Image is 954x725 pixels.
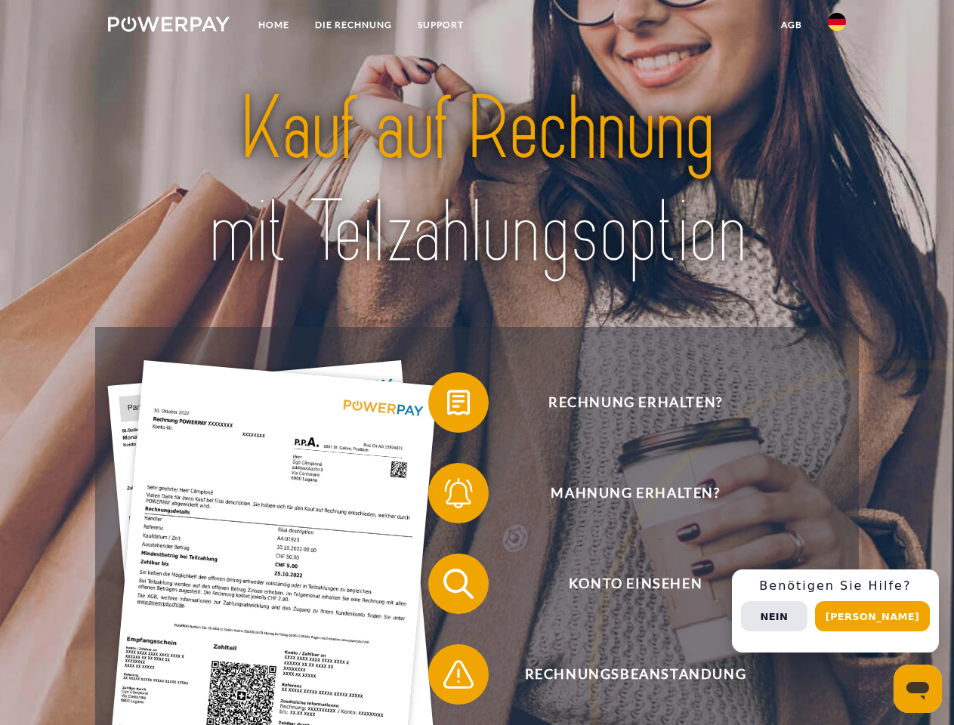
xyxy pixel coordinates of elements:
h3: Benötigen Sie Hilfe? [741,578,930,594]
img: qb_bell.svg [440,474,477,512]
button: Rechnungsbeanstandung [428,644,821,705]
button: Nein [741,601,807,631]
div: Schnellhilfe [732,569,939,652]
img: logo-powerpay-white.svg [108,17,230,32]
button: [PERSON_NAME] [815,601,930,631]
img: qb_search.svg [440,565,477,603]
a: DIE RECHNUNG [302,11,405,39]
img: de [828,13,846,31]
span: Rechnungsbeanstandung [450,644,820,705]
button: Rechnung erhalten? [428,372,821,433]
span: Rechnung erhalten? [450,372,820,433]
iframe: Schaltfläche zum Öffnen des Messaging-Fensters [894,665,942,713]
a: Home [245,11,302,39]
img: qb_bill.svg [440,384,477,421]
span: Mahnung erhalten? [450,463,820,523]
span: Konto einsehen [450,554,820,614]
a: SUPPORT [405,11,477,39]
button: Konto einsehen [428,554,821,614]
a: agb [768,11,815,39]
img: qb_warning.svg [440,656,477,693]
button: Mahnung erhalten? [428,463,821,523]
img: title-powerpay_de.svg [144,72,810,289]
